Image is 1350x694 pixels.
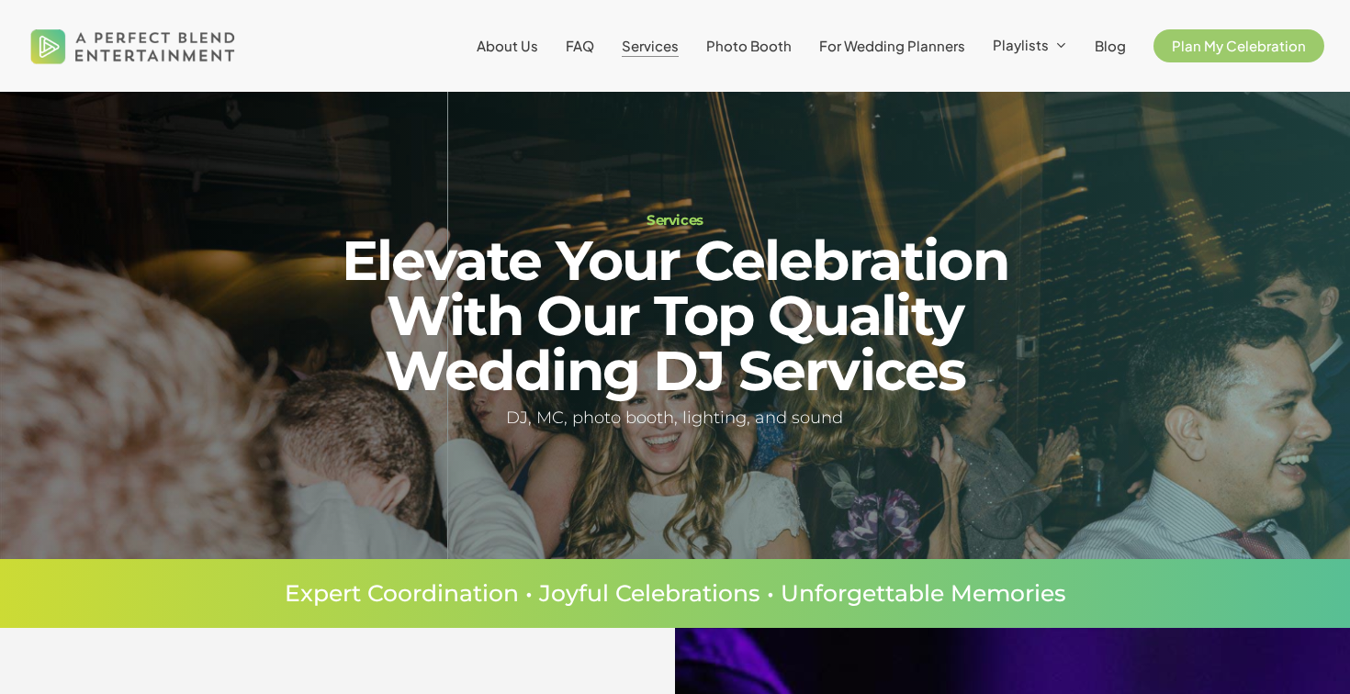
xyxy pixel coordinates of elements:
[1095,39,1126,53] a: Blog
[1095,37,1126,54] span: Blog
[819,37,965,54] span: For Wedding Planners
[477,37,538,54] span: About Us
[1153,39,1324,53] a: Plan My Celebration
[26,13,241,79] img: A Perfect Blend Entertainment
[622,39,679,53] a: Services
[566,39,594,53] a: FAQ
[1172,37,1306,54] span: Plan My Celebration
[706,37,792,54] span: Photo Booth
[269,213,1080,227] h1: Services
[706,39,792,53] a: Photo Booth
[269,405,1080,431] h5: DJ, MC, photo booth, lighting, and sound
[566,37,594,54] span: FAQ
[55,582,1295,605] p: Expert Coordination • Joyful Celebrations • Unforgettable Memories
[622,37,679,54] span: Services
[993,36,1049,53] span: Playlists
[993,38,1067,54] a: Playlists
[269,233,1080,398] h2: Elevate Your Celebration With Our Top Quality Wedding DJ Services
[819,39,965,53] a: For Wedding Planners
[477,39,538,53] a: About Us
